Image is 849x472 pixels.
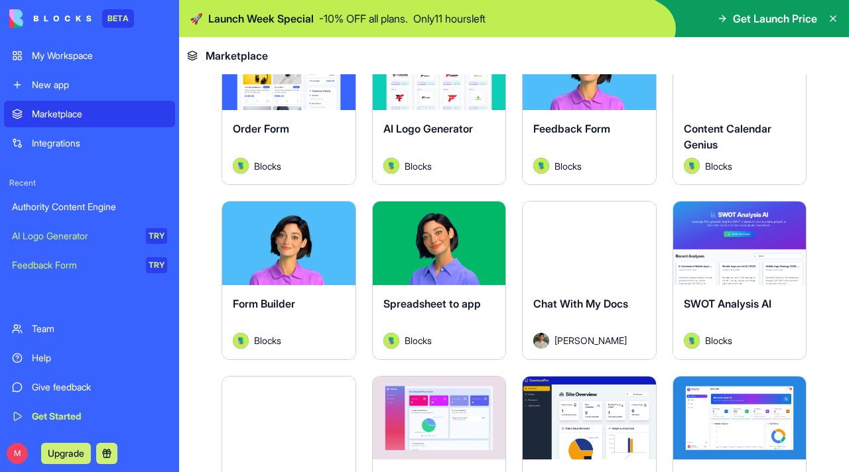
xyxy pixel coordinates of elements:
a: Get Started [4,403,175,430]
span: M [7,443,28,464]
span: Spreadsheet to app [383,297,481,310]
button: Home [208,5,233,30]
div: Welcome to Blocks 🙌 I'm here if you have any questions! [21,104,207,130]
div: Give feedback [32,381,167,394]
h1: Shelly [64,7,96,17]
a: Integrations [4,130,175,156]
span: 🚀 [190,11,203,27]
span: Form Builder [233,297,295,310]
img: Avatar [233,333,249,349]
span: Blocks [405,159,432,173]
a: SWOT Analysis AIAvatarBlocks [673,201,807,359]
div: Help [32,351,167,365]
span: Get Launch Price [733,11,817,27]
span: Launch Week Special [208,11,314,27]
div: TRY [146,228,167,244]
span: SWOT Analysis AI [684,297,771,310]
img: Avatar [383,158,399,174]
a: Marketplace [4,101,175,127]
img: Avatar [533,333,549,349]
a: Spreadsheet to appAvatarBlocks [372,201,507,359]
span: Recent [4,178,175,188]
span: Blocks [705,333,732,347]
a: Chat With My DocsAvatar[PERSON_NAME] [522,201,657,359]
div: Integrations [32,137,167,150]
span: Blocks [705,159,732,173]
a: Help [4,345,175,371]
div: Marketplace [32,107,167,121]
button: Upload attachment [63,413,74,424]
div: Hey makemarketingyours 👋Welcome to Blocks 🙌 I'm here if you have any questions!Shelly • 22h ago [11,76,218,138]
a: My Workspace [4,42,175,69]
div: Get Started [32,410,167,423]
span: Blocks [254,159,281,173]
a: Feedback FormAvatarBlocks [522,27,657,185]
a: Upgrade [41,446,91,459]
span: [PERSON_NAME] [555,333,627,347]
span: Marketplace [206,48,268,64]
a: Content Calendar GeniusAvatarBlocks [673,27,807,185]
div: Shelly says… [11,76,255,167]
div: Authority Content Engine [12,200,167,213]
div: TRY [146,257,167,273]
a: Team [4,316,175,342]
button: go back [9,5,34,30]
div: Shelly • 22h ago [21,141,88,148]
img: Avatar [383,333,399,349]
button: Gif picker [42,413,52,424]
a: Form BuilderAvatarBlocks [222,201,356,359]
div: Hey makemarketingyours 👋 [21,84,207,97]
span: Chat With My Docs [533,297,628,310]
a: Give feedback [4,374,175,400]
span: Content Calendar Genius [684,122,771,151]
button: Send a message… [228,408,249,429]
span: Order Form [233,122,289,135]
a: Authority Content Engine [4,194,175,220]
span: AI Logo Generator [383,122,473,135]
img: Avatar [233,158,249,174]
a: Feedback FormTRY [4,252,175,278]
div: New app [32,78,167,91]
div: My Workspace [32,49,167,62]
div: AI Logo Generator [12,229,137,243]
img: Avatar [684,158,700,174]
div: Close [233,5,257,29]
span: Blocks [555,159,582,173]
span: Blocks [254,333,281,347]
img: Avatar [533,158,549,174]
img: logo [9,9,92,28]
textarea: Message… [11,385,254,408]
div: Team [32,322,167,335]
div: BETA [102,9,134,28]
button: Emoji picker [21,413,31,424]
a: AI Logo GeneratorAvatarBlocks [372,27,507,185]
img: Avatar [684,333,700,349]
a: BETA [9,9,134,28]
img: Profile image for Shelly [38,7,59,29]
span: Feedback Form [533,122,610,135]
a: AI Logo GeneratorTRY [4,223,175,249]
p: Only 11 hours left [413,11,486,27]
button: Start recording [84,413,95,424]
p: Active 1h ago [64,17,123,30]
button: Upgrade [41,443,91,464]
div: Feedback Form [12,259,137,272]
p: - 10 % OFF all plans. [319,11,408,27]
a: New app [4,72,175,98]
a: Order FormAvatarBlocks [222,27,356,185]
span: Blocks [405,333,432,347]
